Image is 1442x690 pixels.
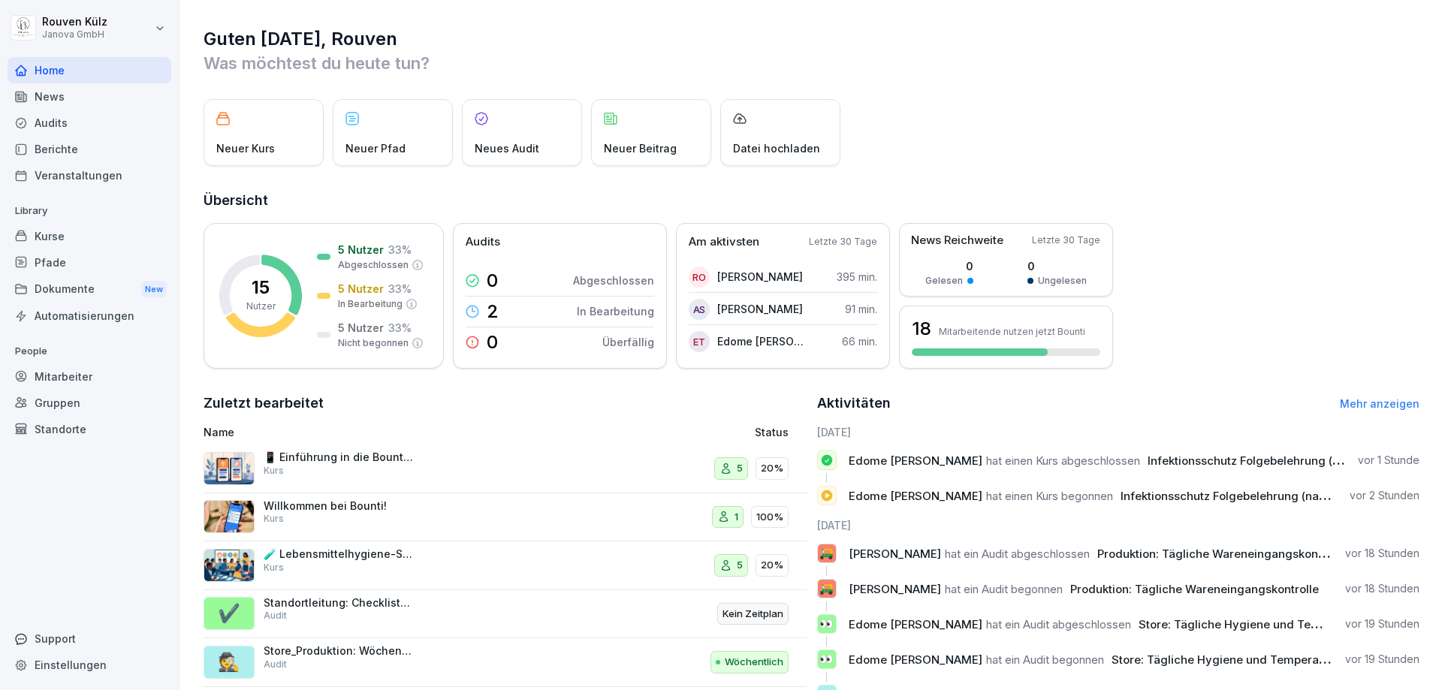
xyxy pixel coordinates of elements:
[466,234,500,251] p: Audits
[733,140,820,156] p: Datei hochladen
[723,607,783,622] p: Kein Zeitplan
[264,644,414,658] p: Store_Produktion: Wöchentliche Kontrolle auf Schädlinge
[204,590,807,639] a: ✔️Standortleitung: Checkliste 3.5.2 StoreAuditKein Zeitplan
[218,600,240,627] p: ✔️
[8,276,171,303] div: Dokumente
[338,320,384,336] p: 5 Nutzer
[8,223,171,249] div: Kurse
[819,543,834,564] p: 🛺
[8,110,171,136] a: Audits
[602,334,654,350] p: Überfällig
[264,464,284,478] p: Kurs
[735,510,738,525] p: 1
[388,320,412,336] p: 33 %
[141,281,167,298] div: New
[849,582,941,596] span: [PERSON_NAME]
[388,281,412,297] p: 33 %
[849,652,982,667] span: Edome [PERSON_NAME]
[204,500,255,533] img: xh3bnih80d1pxcetv9zsuevg.png
[8,390,171,416] a: Gruppen
[264,609,287,622] p: Audit
[204,493,807,542] a: Willkommen bei Bounti!Kurs1100%
[925,274,963,288] p: Gelesen
[487,333,498,351] p: 0
[204,444,807,493] a: 📱 Einführung in die Bounti AppKurs520%
[819,578,834,599] p: 🛺
[8,162,171,188] a: Veranstaltungen
[345,140,406,156] p: Neuer Pfad
[1358,453,1419,468] p: vor 1 Stunde
[817,517,1420,533] h6: [DATE]
[246,300,276,313] p: Nutzer
[1027,258,1087,274] p: 0
[8,416,171,442] div: Standorte
[717,269,803,285] p: [PERSON_NAME]
[338,258,409,272] p: Abgeschlossen
[42,29,107,40] p: Janova GmbH
[717,301,803,317] p: [PERSON_NAME]
[737,461,743,476] p: 5
[204,638,807,687] a: 🕵️Store_Produktion: Wöchentliche Kontrolle auf SchädlingeAuditWöchentlich
[8,249,171,276] a: Pfade
[945,582,1063,596] span: hat ein Audit begonnen
[1350,488,1419,503] p: vor 2 Stunden
[849,547,941,561] span: [PERSON_NAME]
[264,658,287,671] p: Audit
[986,453,1140,468] span: hat einen Kurs abgeschlossen
[1070,582,1319,596] span: Produktion: Tägliche Wareneingangskontrolle
[817,393,891,414] h2: Aktivitäten
[725,655,783,670] p: Wöchentlich
[487,272,498,290] p: 0
[689,234,759,251] p: Am aktivsten
[338,297,403,311] p: In Bearbeitung
[604,140,677,156] p: Neuer Beitrag
[849,489,982,503] span: Edome [PERSON_NAME]
[8,625,171,652] div: Support
[264,512,284,526] p: Kurs
[1032,234,1100,247] p: Letzte 30 Tage
[819,613,834,634] p: 👀
[819,649,834,670] p: 👀
[8,57,171,83] a: Home
[1340,397,1419,410] a: Mehr anzeigen
[204,27,1419,51] h1: Guten [DATE], Rouven
[1097,547,1346,561] span: Produktion: Tägliche Wareneingangskontrolle
[1345,616,1419,631] p: vor 19 Stunden
[911,232,1003,249] p: News Reichweite
[338,281,384,297] p: 5 Nutzer
[204,190,1419,211] h2: Übersicht
[8,136,171,162] div: Berichte
[475,140,539,156] p: Neues Audit
[8,339,171,363] p: People
[1345,581,1419,596] p: vor 18 Stunden
[577,303,654,319] p: In Bearbeitung
[264,596,414,610] p: Standortleitung: Checkliste 3.5.2 Store
[338,336,409,350] p: Nicht begonnen
[8,652,171,678] a: Einstellungen
[218,649,240,676] p: 🕵️
[8,83,171,110] a: News
[338,242,384,258] p: 5 Nutzer
[264,499,414,513] p: Willkommen bei Bounti!
[204,393,807,414] h2: Zuletzt bearbeitet
[42,16,107,29] p: Rouven Külz
[912,316,931,342] h3: 18
[986,489,1113,503] span: hat einen Kurs begonnen
[689,331,710,352] div: ET
[849,617,982,631] span: Edome [PERSON_NAME]
[204,549,255,582] img: h7jpezukfv8pwd1f3ia36uzh.png
[925,258,973,274] p: 0
[755,424,789,440] p: Status
[939,326,1085,337] p: Mitarbeitende nutzen jetzt Bounti
[8,303,171,329] a: Automatisierungen
[842,333,877,349] p: 66 min.
[809,235,877,249] p: Letzte 30 Tage
[986,617,1131,631] span: hat ein Audit abgeschlossen
[837,269,877,285] p: 395 min.
[204,424,581,440] p: Name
